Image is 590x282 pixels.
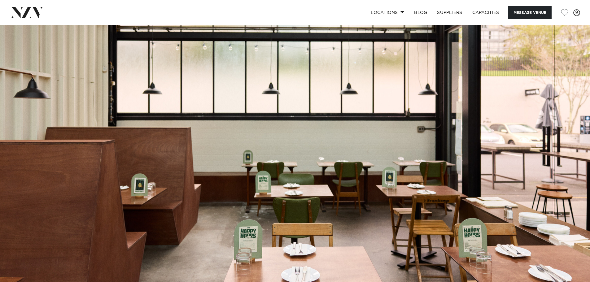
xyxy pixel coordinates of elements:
[508,6,552,19] button: Message Venue
[409,6,432,19] a: BLOG
[432,6,467,19] a: SUPPLIERS
[467,6,504,19] a: Capacities
[10,7,44,18] img: nzv-logo.png
[366,6,409,19] a: Locations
